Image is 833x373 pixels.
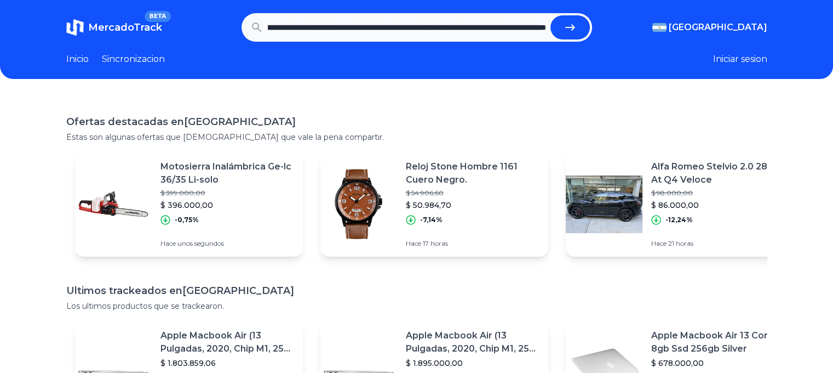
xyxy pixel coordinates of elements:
[651,160,785,187] p: Alfa Romeo Stelvio 2.0 280cv At Q4 Veloce
[175,216,199,224] p: -0,75%
[75,166,152,242] img: Featured image
[160,160,294,187] p: Motosierra Inalámbrica Ge-lc 36/35 Li-solo
[566,166,642,242] img: Featured image
[651,189,785,197] p: $ 98.000,00
[652,23,667,32] img: Argentina
[669,21,767,34] span: [GEOGRAPHIC_DATA]
[160,358,294,369] p: $ 1.803.859,06
[66,19,162,36] a: MercadoTrackBETA
[66,301,767,312] p: Los ultimos productos que se trackearon.
[651,239,785,248] p: Hace 21 horas
[652,21,767,34] button: [GEOGRAPHIC_DATA]
[320,166,397,242] img: Featured image
[651,200,785,211] p: $ 86.000,00
[651,358,785,369] p: $ 678.000,00
[66,53,89,66] a: Inicio
[88,21,162,33] span: MercadoTrack
[406,189,539,197] p: $ 54.906,60
[420,216,443,224] p: -7,14%
[160,189,294,197] p: $ 399.000,00
[406,329,539,355] p: Apple Macbook Air (13 Pulgadas, 2020, Chip M1, 256 Gb De Ssd, 8 Gb De Ram) - Plata
[160,200,294,211] p: $ 396.000,00
[160,239,294,248] p: Hace unos segundos
[566,151,794,257] a: Featured imageAlfa Romeo Stelvio 2.0 280cv At Q4 Veloce$ 98.000,00$ 86.000,00-12,24%Hace 21 horas
[406,200,539,211] p: $ 50.984,70
[406,160,539,187] p: Reloj Stone Hombre 1161 Cuero Negro.
[102,53,165,66] a: Sincronizacion
[66,283,767,298] h1: Ultimos trackeados en [GEOGRAPHIC_DATA]
[651,329,785,355] p: Apple Macbook Air 13 Core I5 8gb Ssd 256gb Silver
[66,19,84,36] img: MercadoTrack
[665,216,693,224] p: -12,24%
[75,151,303,257] a: Featured imageMotosierra Inalámbrica Ge-lc 36/35 Li-solo$ 399.000,00$ 396.000,00-0,75%Hace unos s...
[320,151,548,257] a: Featured imageReloj Stone Hombre 1161 Cuero Negro.$ 54.906,60$ 50.984,70-7,14%Hace 17 horas
[66,132,767,143] p: Estas son algunas ofertas que [DEMOGRAPHIC_DATA] que vale la pena compartir.
[145,11,170,22] span: BETA
[713,53,767,66] button: Iniciar sesion
[66,114,767,129] h1: Ofertas destacadas en [GEOGRAPHIC_DATA]
[406,358,539,369] p: $ 1.895.000,00
[406,239,539,248] p: Hace 17 horas
[160,329,294,355] p: Apple Macbook Air (13 Pulgadas, 2020, Chip M1, 256 Gb De Ssd, 8 Gb De Ram) - Plata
